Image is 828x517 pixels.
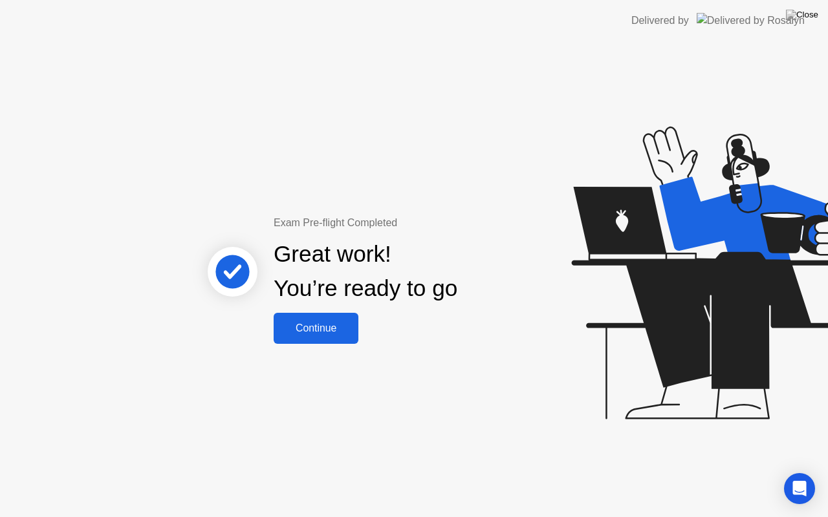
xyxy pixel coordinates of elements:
div: Delivered by [631,13,689,28]
img: Close [786,10,818,20]
div: Exam Pre-flight Completed [274,215,541,231]
div: Open Intercom Messenger [784,473,815,504]
div: Great work! You’re ready to go [274,237,457,306]
button: Continue [274,313,358,344]
div: Continue [278,322,354,334]
img: Delivered by Rosalyn [697,13,805,28]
